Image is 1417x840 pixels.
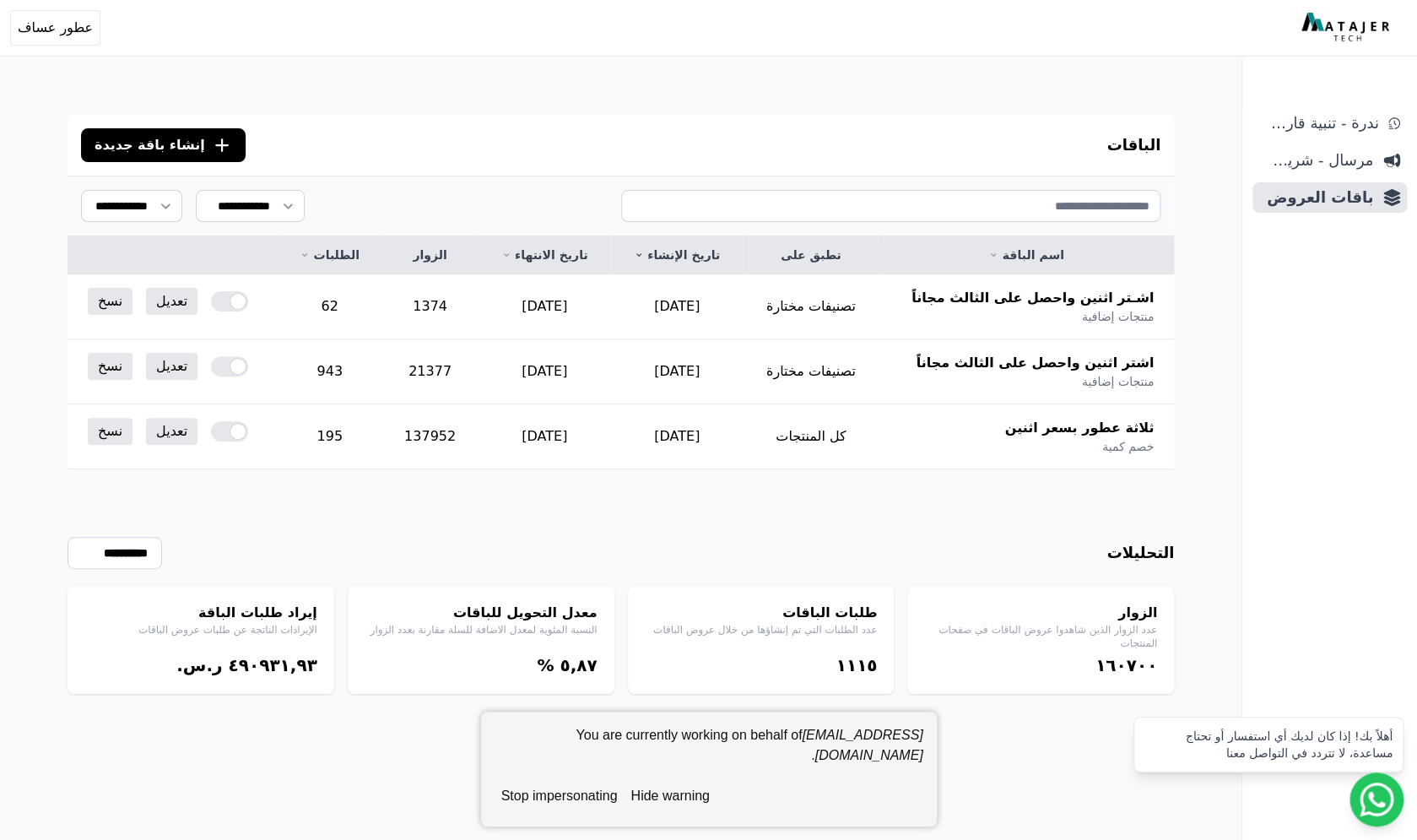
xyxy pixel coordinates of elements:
[382,274,479,339] td: 1374
[478,274,610,339] td: [DATE]
[611,339,744,404] td: [DATE]
[176,655,222,675] span: ر.س.
[278,339,382,404] td: 943
[924,623,1157,650] p: عدد الزوار الذين شاهدوا عروض الباقات في صفحات المنتجات
[924,603,1157,623] h4: الزوار
[1082,373,1154,390] span: منتجات إضافية
[228,655,316,675] bdi: ٤٩۰٩۳١,٩۳
[899,247,1154,263] a: اسم الباقة
[10,10,100,46] button: عطور عساف
[81,128,246,162] button: إنشاء باقة جديدة
[95,135,205,155] span: إنشاء باقة جديدة
[84,603,317,623] h4: إيراد طلبات الباقة
[743,404,879,469] td: كل المنتجات
[88,418,133,445] a: نسخ
[146,288,197,315] a: تعديل
[498,247,590,263] a: تاريخ الانتهاء
[1004,418,1154,438] span: ثلاثة عطور بسعر اثنين
[1301,13,1393,43] img: MatajerTech Logo
[495,779,625,813] button: stop impersonating
[146,418,197,445] a: تعديل
[88,353,133,380] a: نسخ
[560,655,597,675] bdi: ٥,٨٧
[645,653,878,677] div: ١١١٥
[18,18,93,38] span: عطور عساف
[743,274,879,339] td: تصنيفات مختارة
[802,728,922,762] em: [EMAIL_ADDRESS][DOMAIN_NAME]
[365,603,598,623] h4: معدل التحويل للباقات
[624,779,716,813] button: hide warning
[382,236,479,274] th: الزوار
[278,404,382,469] td: 195
[1259,149,1373,172] span: مرسال - شريط دعاية
[1259,186,1373,209] span: باقات العروض
[611,274,744,339] td: [DATE]
[924,653,1157,677] div: ١٦۰٧۰۰
[911,288,1154,308] span: اشـتر اثنين واحصل على الثالث مجاناً
[743,339,879,404] td: تصنيفات مختارة
[84,623,317,637] p: الإيرادات الناتجة عن طلبات عروض الباقات
[1259,111,1378,135] span: ندرة - تنبية قارب علي النفاذ
[478,404,610,469] td: [DATE]
[1106,133,1160,157] h3: الباقات
[1082,308,1154,325] span: منتجات إضافية
[1106,541,1174,565] h3: التحليلات
[611,404,744,469] td: [DATE]
[743,236,879,274] th: تطبق على
[537,655,554,675] span: %
[478,339,610,404] td: [DATE]
[298,247,362,263] a: الطلبات
[645,623,878,637] p: عدد الطلبات التي تم إنشاؤها من خلال عروض الباقات
[382,339,479,404] td: 21377
[88,288,133,315] a: نسخ
[382,404,479,469] td: 137952
[1102,438,1154,455] span: خصم كمية
[278,274,382,339] td: 62
[645,603,878,623] h4: طلبات الباقات
[495,725,923,779] div: You are currently working on behalf of .
[146,353,197,380] a: تعديل
[1144,728,1393,761] div: أهلاً بك! إذا كان لديك أي استفسار أو تحتاج مساعدة، لا تتردد في التواصل معنا
[631,247,723,263] a: تاريخ الإنشاء
[916,353,1154,373] span: اشتر اثنين واحصل على الثالث مجاناً
[365,623,598,637] p: النسبة المئوية لمعدل الاضافة للسلة مقارنة بعدد الزوار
